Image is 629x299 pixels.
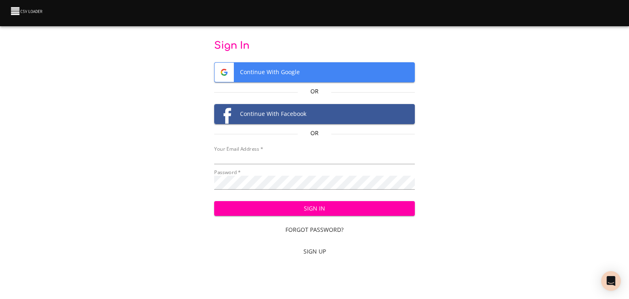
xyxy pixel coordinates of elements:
[298,129,331,137] p: Or
[217,225,412,235] span: Forgot Password?
[214,39,415,52] p: Sign In
[214,244,415,259] a: Sign Up
[221,204,409,214] span: Sign In
[214,170,241,175] label: Password
[215,104,415,124] span: Continue With Facebook
[10,5,44,17] img: CSV Loader
[214,104,415,124] button: Facebook logoContinue With Facebook
[215,63,415,82] span: Continue With Google
[601,271,621,291] div: Open Intercom Messenger
[214,62,415,82] button: Google logoContinue With Google
[214,147,263,152] label: Your Email Address
[214,222,415,238] a: Forgot Password?
[298,87,331,95] p: Or
[215,104,234,124] img: Facebook logo
[217,247,412,257] span: Sign Up
[215,63,234,82] img: Google logo
[214,201,415,216] button: Sign In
